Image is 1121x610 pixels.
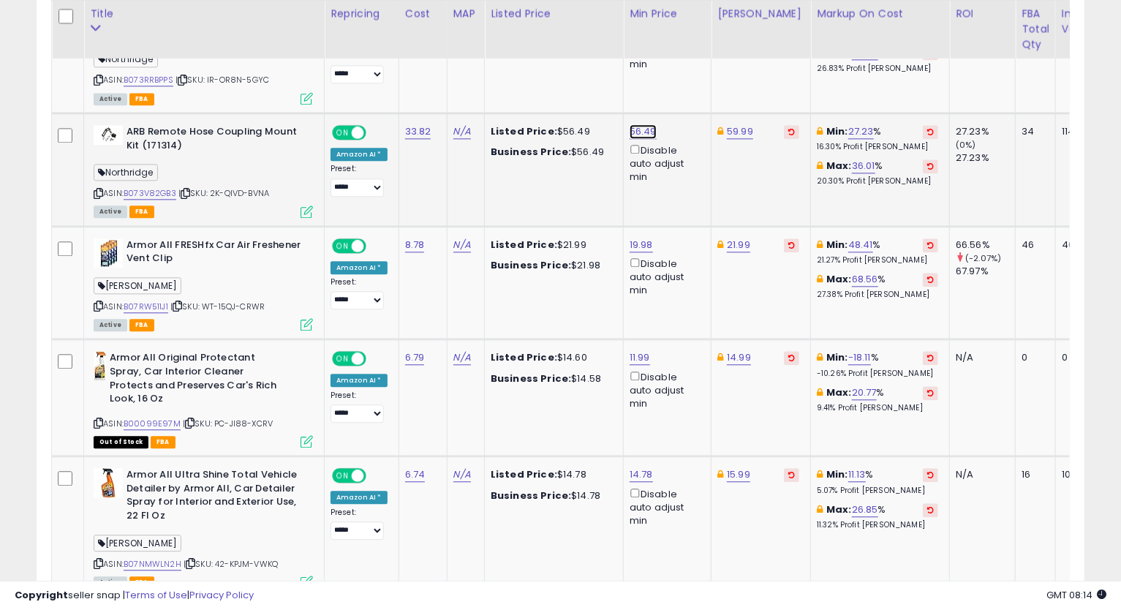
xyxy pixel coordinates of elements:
div: 107.84 [1062,468,1097,481]
b: Listed Price: [491,350,557,364]
div: ROI [956,6,1009,21]
p: -10.26% Profit [PERSON_NAME] [817,369,938,379]
a: N/A [453,238,471,252]
span: FBA [129,319,154,331]
b: Max: [826,502,852,516]
span: All listings currently available for purchase on Amazon [94,206,127,218]
small: (0%) [956,139,976,151]
a: 56.49 [630,124,657,139]
div: % [817,351,938,378]
div: Amazon AI * [331,491,388,504]
div: Preset: [331,391,388,423]
span: FBA [129,93,154,105]
div: % [817,273,938,300]
a: 26.85 [852,502,878,517]
b: Business Price: [491,258,571,272]
div: 16 [1022,468,1044,481]
div: 403.88 [1062,238,1097,252]
b: Min: [826,238,848,252]
span: [PERSON_NAME] [94,535,181,551]
div: % [817,503,938,530]
div: Preset: [331,508,388,541]
div: Disable auto adjust min [630,486,700,528]
a: 27.23 [848,124,874,139]
div: $21.98 [491,259,612,272]
a: B073RRBPPS [124,74,173,86]
span: | SKU: WT-15QJ-CRWR [170,301,265,312]
a: 11.13 [848,467,866,482]
p: 21.27% Profit [PERSON_NAME] [817,255,938,266]
b: Max: [826,385,852,399]
div: ASIN: [94,351,313,446]
strong: Copyright [15,588,68,602]
div: % [817,125,938,152]
div: % [817,238,938,266]
span: ON [333,353,352,365]
b: Business Price: [491,145,571,159]
div: % [817,386,938,413]
span: ON [333,127,352,139]
span: All listings currently available for purchase on Amazon [94,93,127,105]
span: | SKU: 2K-QIVD-BVNA [178,187,269,199]
div: [PERSON_NAME] [717,6,804,21]
span: ON [333,239,352,252]
div: ASIN: [94,468,313,587]
a: 6.79 [405,350,425,365]
div: ASIN: [94,238,313,330]
div: N/A [956,351,1004,364]
a: N/A [453,124,471,139]
div: % [817,468,938,495]
div: Disable auto adjust min [630,369,700,411]
span: FBA [151,436,175,448]
div: 0 [1062,351,1097,364]
div: 34 [1022,125,1044,138]
a: 8.78 [405,238,425,252]
div: Cost [405,6,441,21]
div: $21.99 [491,238,612,252]
img: 51i4KuXfa2L._SL40_.jpg [94,238,123,268]
b: Max: [826,159,852,173]
a: 15.99 [727,467,750,482]
span: OFF [364,353,388,365]
div: Disable auto adjust min [630,255,700,298]
a: 19.98 [630,238,653,252]
span: OFF [364,239,388,252]
a: B07NMWLN2H [124,558,181,571]
a: 33.82 [405,124,431,139]
span: | SKU: IR-OR8N-5GYC [175,74,269,86]
p: 20.30% Profit [PERSON_NAME] [817,176,938,187]
span: 2025-10-7 08:14 GMT [1046,588,1106,602]
b: Armor All FRESHfx Car Air Freshener Vent Clip [127,238,304,269]
div: MAP [453,6,478,21]
a: N/A [453,350,471,365]
a: Terms of Use [125,588,187,602]
div: Amazon AI * [331,148,388,161]
div: $14.58 [491,372,612,385]
b: Business Price: [491,489,571,502]
b: Listed Price: [491,238,557,252]
span: All listings currently available for purchase on Amazon [94,319,127,331]
span: OFF [364,470,388,482]
span: OFF [364,127,388,139]
div: 27.23% [956,125,1015,138]
p: 11.32% Profit [PERSON_NAME] [817,520,938,530]
div: Preset: [331,50,388,83]
a: 68.56 [852,272,878,287]
div: $14.78 [491,489,612,502]
a: -18.11 [848,350,871,365]
a: B00099E97M [124,418,181,430]
b: Listed Price: [491,467,557,481]
div: Repricing [331,6,393,21]
div: 27.23% [956,151,1015,165]
b: Min: [826,124,848,138]
b: Armor All Ultra Shine Total Vehicle Detailer by Armor All, Car Detailer Spray for Interior and Ex... [127,468,304,526]
b: ARB Remote Hose Coupling Mount Kit (171314) [127,125,304,156]
a: 11.99 [630,350,650,365]
span: Northridge [94,164,158,181]
img: 31yMP+Wwf-L._SL40_.jpg [94,125,123,145]
p: 9.41% Profit [PERSON_NAME] [817,403,938,413]
b: Min: [826,467,848,481]
div: $56.49 [491,125,612,138]
div: Markup on Cost [817,6,943,21]
p: 5.07% Profit [PERSON_NAME] [817,486,938,496]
